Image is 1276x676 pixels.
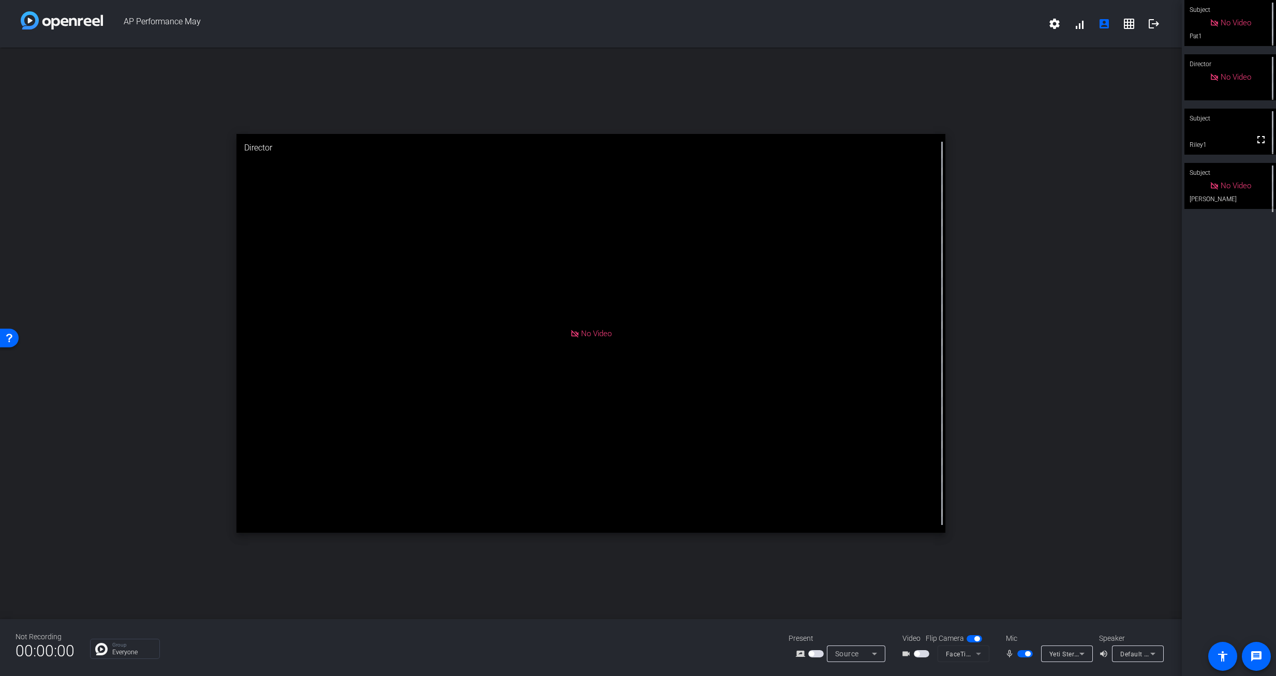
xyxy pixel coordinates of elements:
span: 00:00:00 [16,638,75,664]
span: No Video [1221,18,1251,27]
mat-icon: message [1250,650,1263,663]
div: Director [236,134,945,162]
mat-icon: screen_share_outline [796,648,808,660]
span: Video [902,633,921,644]
div: Mic [996,633,1099,644]
img: white-gradient.svg [21,11,103,29]
img: Chat Icon [95,643,108,655]
button: signal_cellular_alt [1067,11,1092,36]
div: Subject [1184,163,1276,183]
mat-icon: fullscreen [1255,133,1267,146]
div: Speaker [1099,633,1161,644]
span: Default - iMac Pro Speakers (Built-in) [1120,650,1232,658]
div: Subject [1184,109,1276,128]
span: AP Performance May [103,11,1042,36]
mat-icon: account_box [1098,18,1110,30]
mat-icon: mic_none [1005,648,1017,660]
span: No Video [1221,72,1251,82]
mat-icon: videocam_outline [901,648,914,660]
mat-icon: volume_up [1099,648,1111,660]
span: Flip Camera [926,633,964,644]
div: Director [1184,54,1276,74]
mat-icon: grid_on [1123,18,1135,30]
span: No Video [581,328,612,338]
div: Present [789,633,892,644]
mat-icon: settings [1048,18,1061,30]
span: Source [835,650,859,658]
mat-icon: logout [1148,18,1160,30]
span: Yeti Stereo Microphone (046d:0ab7) [1049,650,1159,658]
p: Group [112,642,154,648]
p: Everyone [112,649,154,655]
span: No Video [1221,181,1251,190]
div: Not Recording [16,632,75,642]
mat-icon: accessibility [1216,650,1229,663]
